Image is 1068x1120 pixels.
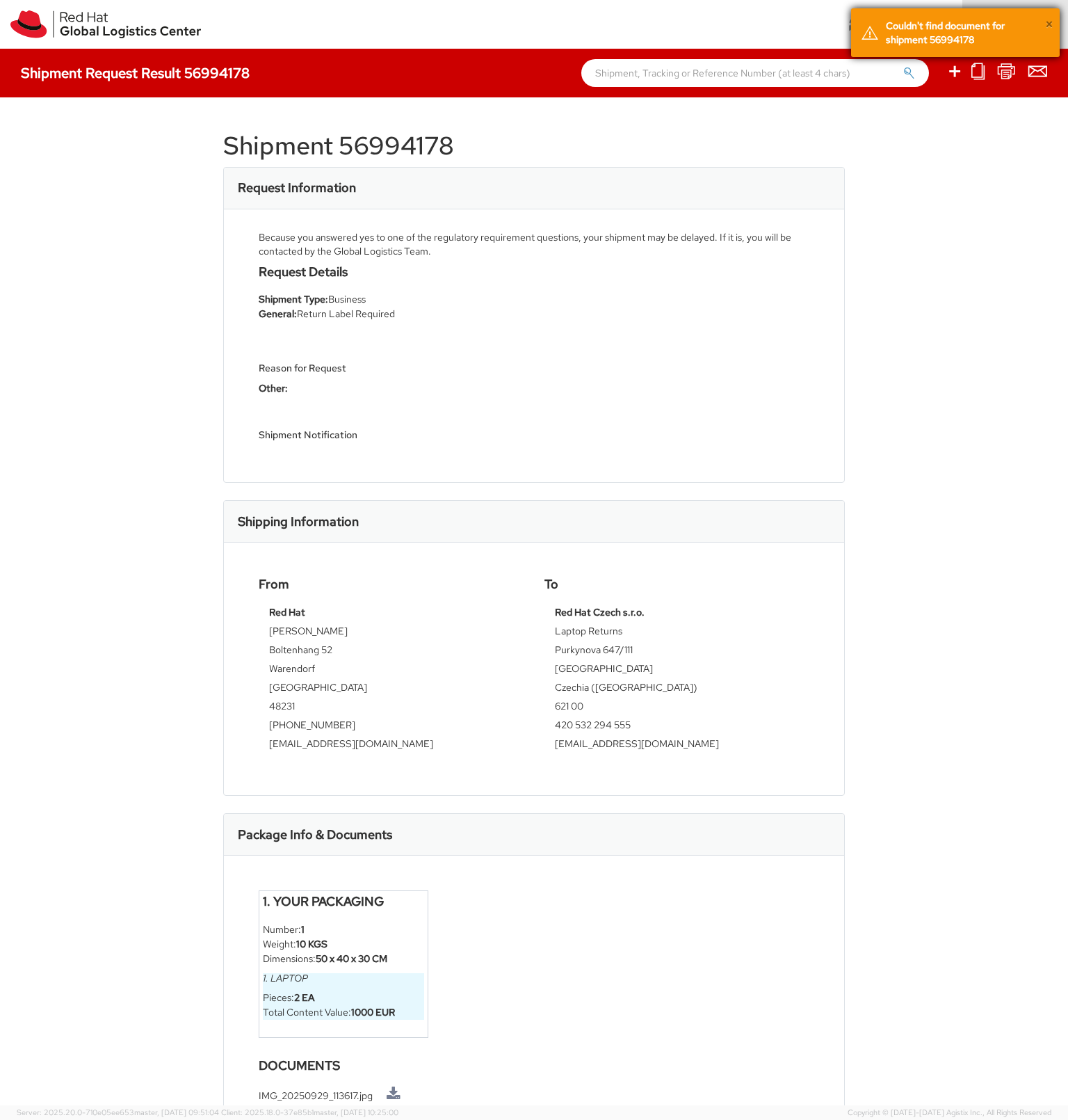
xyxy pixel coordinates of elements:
strong: Shipment Type: [259,293,328,305]
strong: General: [259,307,297,320]
span: Client: 2025.18.0-37e85b1 [221,1107,398,1117]
td: Laptop Returns [555,624,799,643]
h4: Shipment Request Result 56994178 [21,65,250,81]
li: Business [259,292,524,307]
strong: 2 EA [294,991,315,1004]
li: Number: [263,922,424,937]
td: [GEOGRAPHIC_DATA] [269,680,513,699]
td: 420 532 294 555 [555,718,799,737]
span: master, [DATE] 10:25:00 [314,1107,398,1117]
td: Czechia ([GEOGRAPHIC_DATA]) [555,680,799,699]
h5: Shipment Notification [259,430,524,440]
li: IMG_20250929_113617.jpg [259,1087,809,1103]
span: Server: 2025.20.0-710e05ee653 [17,1107,219,1117]
td: [EMAIL_ADDRESS][DOMAIN_NAME] [269,737,513,755]
span: Copyright © [DATE]-[DATE] Agistix Inc., All Rights Reserved [848,1107,1051,1119]
h3: Shipping Information [238,515,359,529]
strong: Red Hat [269,606,305,618]
strong: 10 KGS [296,938,327,950]
strong: 1 [301,923,305,936]
div: Because you answered yes to one of the regulatory requirement questions, your shipment may be del... [259,230,809,258]
h4: 1. Your Packaging [263,895,424,909]
td: Warendorf [269,662,513,680]
h5: Reason for Request [259,363,524,374]
strong: 50 x 40 x 30 CM [316,952,387,965]
h6: 1. Laptop [263,973,424,984]
strong: 1000 EUR [351,1006,395,1018]
h3: Request Information [238,181,356,195]
li: Pieces: [263,991,424,1005]
h1: Shipment 56994178 [223,132,845,160]
strong: Other: [259,382,288,394]
td: [GEOGRAPHIC_DATA] [555,662,799,680]
input: Shipment, Tracking or Reference Number (at least 4 chars) [581,59,929,87]
button: × [1045,15,1053,35]
li: Weight: [263,937,424,952]
li: Dimensions: [263,952,424,966]
li: Total Content Value: [263,1005,424,1020]
h4: Documents [259,1059,809,1073]
h4: To [544,577,809,591]
strong: Red Hat Czech s.r.o. [555,606,645,618]
h4: Request Details [259,265,524,279]
td: [PHONE_NUMBER] [269,718,513,737]
td: [EMAIL_ADDRESS][DOMAIN_NAME] [555,737,799,755]
td: [PERSON_NAME] [269,624,513,643]
li: Return Label Required [259,307,524,321]
h4: From [259,577,524,591]
div: Couldn't find document for shipment 56994178 [886,19,1049,47]
td: Boltenhang 52 [269,643,513,662]
span: master, [DATE] 09:51:04 [134,1107,219,1117]
td: 621 00 [555,699,799,718]
td: Purkynova 647/111 [555,643,799,662]
td: 48231 [269,699,513,718]
img: rh-logistics-00dfa346123c4ec078e1.svg [10,10,201,38]
h3: Package Info & Documents [238,828,392,842]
